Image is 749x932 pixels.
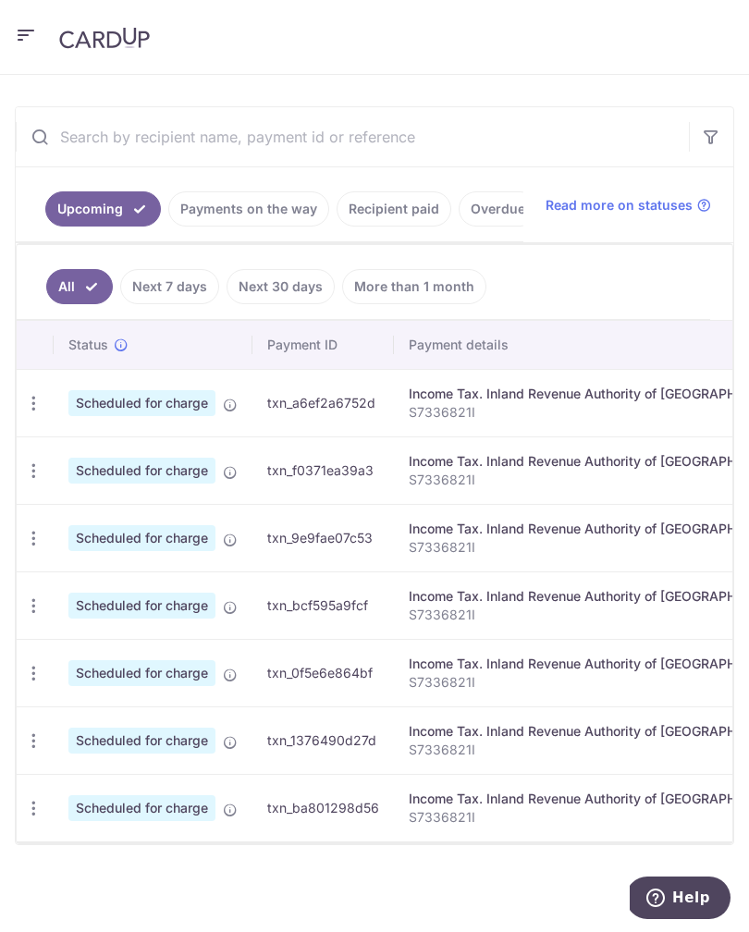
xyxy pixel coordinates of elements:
a: Next 7 days [120,269,219,304]
td: txn_a6ef2a6752d [252,369,394,436]
td: txn_9e9fae07c53 [252,504,394,571]
td: txn_bcf595a9fcf [252,571,394,639]
span: Scheduled for charge [68,660,215,686]
td: txn_1376490d27d [252,706,394,774]
td: txn_f0371ea39a3 [252,436,394,504]
a: More than 1 month [342,269,486,304]
iframe: Opens a widget where you can find more information [630,877,731,923]
span: Read more on statuses [546,196,693,215]
a: Upcoming [45,191,161,227]
a: All [46,269,113,304]
span: Scheduled for charge [68,525,215,551]
a: Overdue [459,191,537,227]
a: Read more on statuses [546,196,711,215]
th: Payment ID [252,321,394,369]
span: Status [68,336,108,354]
a: Payments on the way [168,191,329,227]
a: Recipient paid [337,191,451,227]
span: Scheduled for charge [68,390,215,416]
span: Scheduled for charge [68,728,215,754]
a: Next 30 days [227,269,335,304]
span: Scheduled for charge [68,593,215,619]
span: Scheduled for charge [68,458,215,484]
td: txn_ba801298d56 [252,774,394,841]
img: CardUp [59,27,150,49]
td: txn_0f5e6e864bf [252,639,394,706]
span: Scheduled for charge [68,795,215,821]
input: Search by recipient name, payment id or reference [16,107,689,166]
